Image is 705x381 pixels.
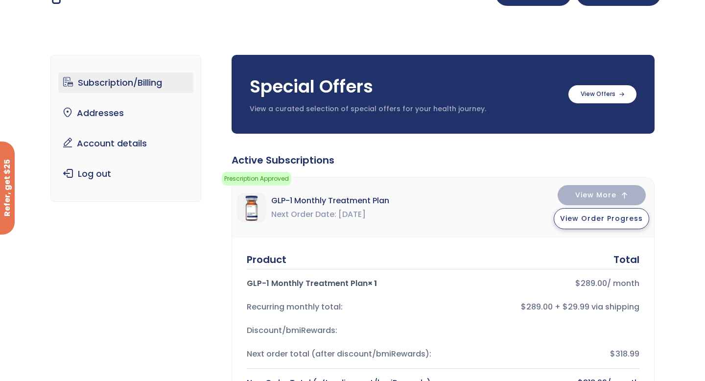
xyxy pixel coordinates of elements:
span: GLP-1 Monthly Treatment Plan [271,194,389,208]
a: Addresses [58,103,194,123]
a: Log out [58,164,194,184]
span: $ [575,278,581,289]
span: Prescription Approved [222,172,291,186]
span: [DATE] [338,208,366,221]
div: Recurring monthly total: [247,300,435,314]
div: / month [451,277,639,290]
button: View Order Progress [554,208,649,229]
span: Next Order Date [271,208,336,221]
div: Discount/bmiRewards: [247,324,435,337]
h3: Special Offers [250,74,559,99]
a: Account details [58,133,194,154]
div: Next order total (after discount/bmiRewards): [247,347,435,361]
bdi: 289.00 [575,278,607,289]
div: $318.99 [451,347,639,361]
strong: × 1 [368,278,377,289]
div: $289.00 + $29.99 via shipping [451,300,639,314]
span: View More [575,192,616,198]
div: Product [247,253,286,266]
div: Active Subscriptions [232,153,655,167]
div: Total [613,253,639,266]
a: Subscription/Billing [58,72,194,93]
p: View a curated selection of special offers for your health journey. [250,104,559,114]
span: View Order Progress [560,214,643,223]
div: GLP-1 Monthly Treatment Plan [247,277,435,290]
button: View More [558,185,646,205]
nav: Account pages [50,55,202,202]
